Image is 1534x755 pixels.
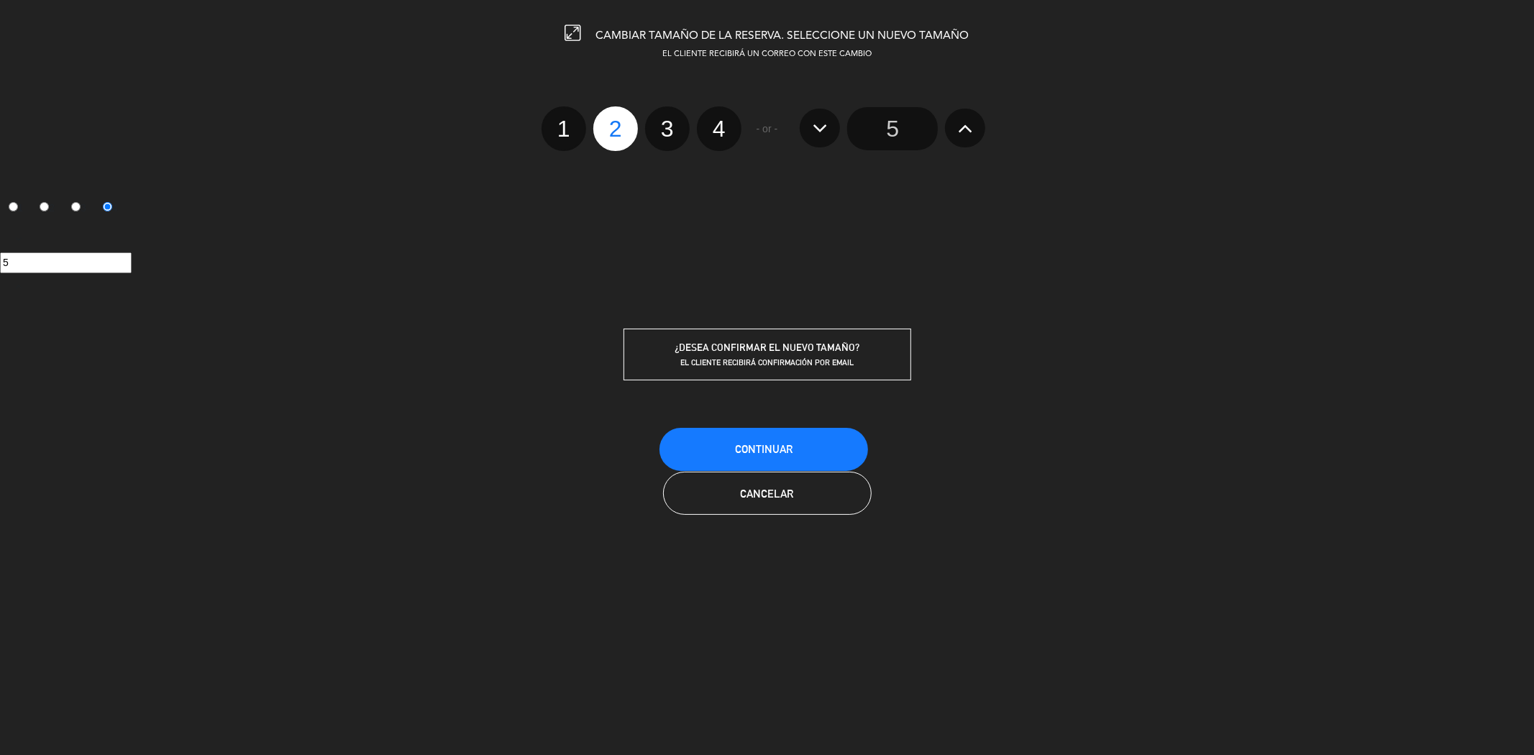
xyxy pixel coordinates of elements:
input: 1 [9,202,18,211]
span: EL CLIENTE RECIBIRÁ UN CORREO CON ESTE CAMBIO [662,50,872,58]
span: Continuar [735,443,793,455]
button: Continuar [659,428,868,471]
span: Cancelar [741,488,794,500]
button: Cancelar [663,472,872,515]
input: 4 [103,202,112,211]
label: 4 [697,106,741,151]
label: 3 [63,196,95,221]
input: 3 [71,202,81,211]
label: 1 [542,106,586,151]
input: 2 [40,202,49,211]
label: 2 [32,196,63,221]
label: 3 [645,106,690,151]
span: ¿DESEA CONFIRMAR EL NUEVO TAMAÑO? [675,342,859,353]
span: EL CLIENTE RECIBIRÁ CONFIRMACIÓN POR EMAIL [680,357,854,367]
span: CAMBIAR TAMAÑO DE LA RESERVA. SELECCIONE UN NUEVO TAMAÑO [596,30,969,42]
label: 2 [593,106,638,151]
label: 4 [94,196,126,221]
span: - or - [757,121,778,137]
